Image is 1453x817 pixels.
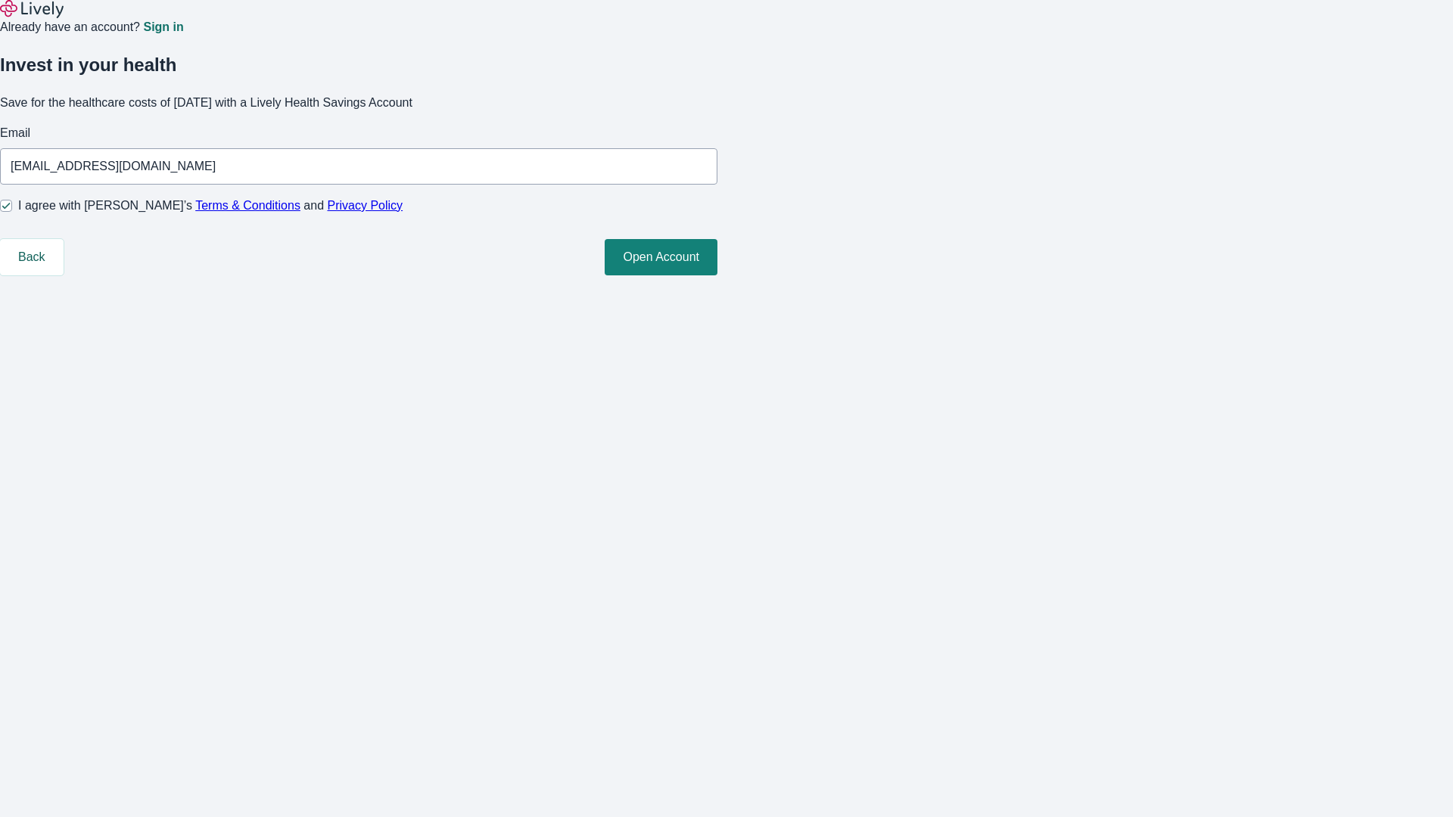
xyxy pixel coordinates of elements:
span: I agree with [PERSON_NAME]’s and [18,197,403,215]
a: Terms & Conditions [195,199,300,212]
a: Privacy Policy [328,199,403,212]
a: Sign in [143,21,183,33]
button: Open Account [605,239,717,275]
